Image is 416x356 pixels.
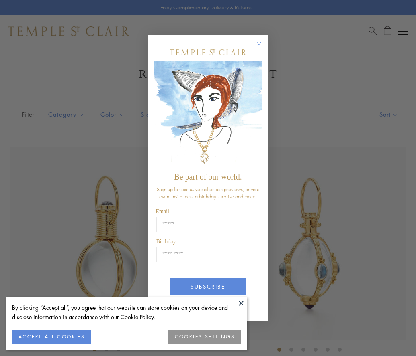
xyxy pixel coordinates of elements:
span: Be part of our world. [174,172,242,181]
button: SUBSCRIBE [170,278,246,295]
button: COOKIES SETTINGS [168,330,241,344]
img: Temple St. Clair [170,49,246,55]
span: Sign up for exclusive collection previews, private event invitations, a birthday surprise and more. [157,186,260,200]
input: Email [156,217,260,232]
div: By clicking “Accept all”, you agree that our website can store cookies on your device and disclos... [12,303,241,322]
button: ACCEPT ALL COOKIES [12,330,91,344]
button: Close dialog [258,43,268,53]
span: Birthday [156,239,176,245]
img: c4a9eb12-d91a-4d4a-8ee0-386386f4f338.jpeg [154,61,262,168]
span: Email [156,208,169,214]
